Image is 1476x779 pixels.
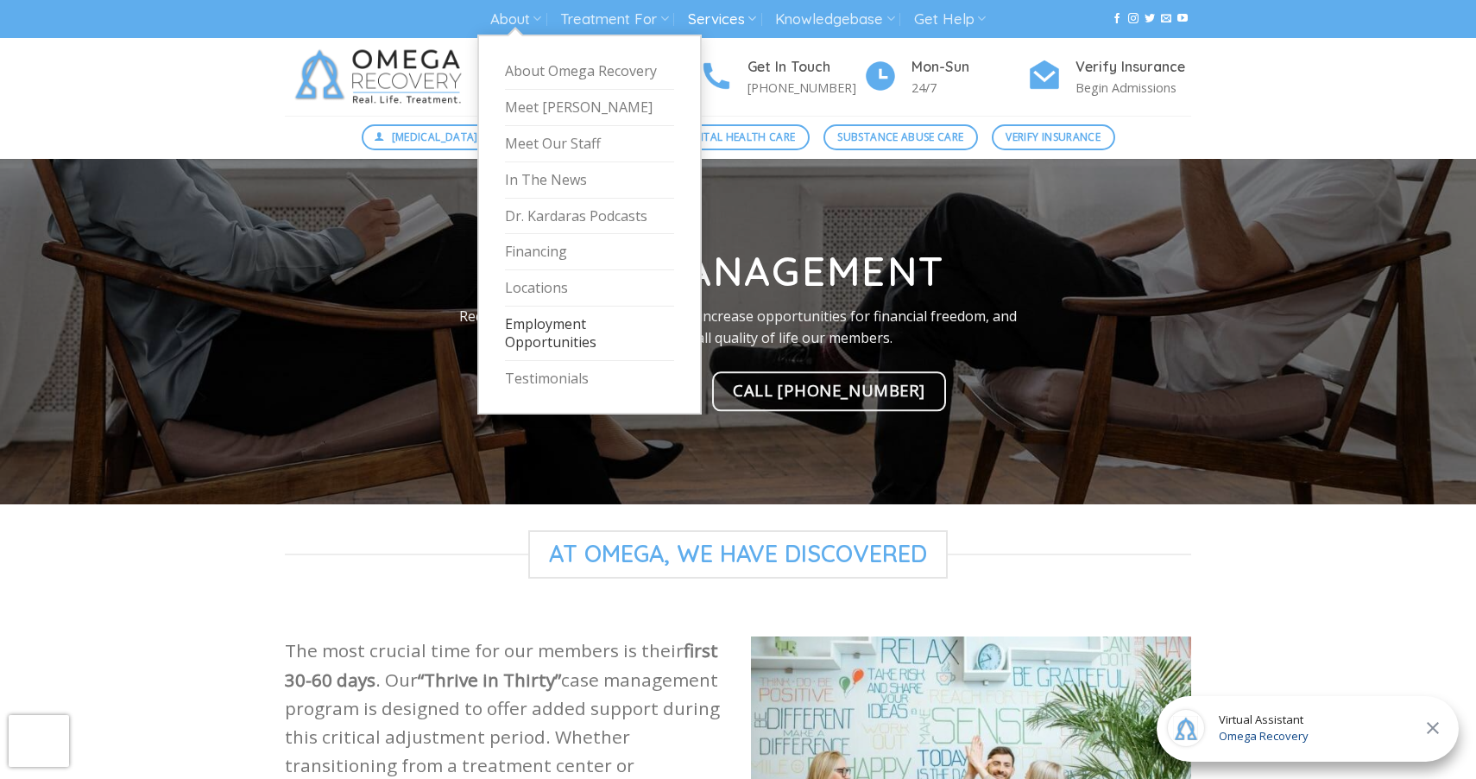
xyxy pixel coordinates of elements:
a: CALL [PHONE_NUMBER] [712,371,946,411]
a: About [490,3,541,35]
a: Follow on Twitter [1145,13,1155,25]
a: Verify Insurance Begin Admissions [1027,56,1191,98]
span: CALL [PHONE_NUMBER] [733,377,925,402]
a: Treatment For [560,3,668,35]
strong: “Thrive in Thirty” [418,668,561,692]
a: Meet Our Staff [505,126,674,162]
a: Follow on Facebook [1112,13,1122,25]
span: Substance Abuse Care [837,129,963,145]
p: Reduce the risk of [MEDICAL_DATA], increase opportunities for financial freedom, and enhance the ... [458,306,1018,350]
h4: Get In Touch [747,56,863,79]
span: Mental Health Care [681,129,795,145]
strong: Case Management [532,247,945,297]
a: Meet [PERSON_NAME] [505,90,674,126]
a: About Omega Recovery [505,54,674,90]
span: Verify Insurance [1006,129,1101,145]
p: 24/7 [911,78,1027,98]
a: Testimonials [505,361,674,396]
a: Follow on Instagram [1128,13,1139,25]
a: Follow on YouTube [1177,13,1188,25]
p: Begin Admissions [1075,78,1191,98]
a: Substance Abuse Care [823,124,978,150]
h4: Mon-Sun [911,56,1027,79]
a: Knowledgebase [775,3,894,35]
span: [MEDICAL_DATA] [392,129,478,145]
a: Financing [505,234,674,270]
a: In The News [505,162,674,199]
img: Omega Recovery [285,38,479,116]
a: Get In Touch [PHONE_NUMBER] [699,56,863,98]
a: Locations [505,270,674,307]
p: [PHONE_NUMBER] [747,78,863,98]
a: Dr. Kardaras Podcasts [505,199,674,235]
a: Verify Insurance [992,124,1115,150]
strong: first 30-60 days [285,638,718,691]
span: At Omega, We Have Discovered [528,530,948,579]
a: Mental Health Care [667,124,810,150]
a: Send us an email [1161,13,1171,25]
a: [MEDICAL_DATA] [362,124,493,150]
a: Services [688,3,756,35]
a: Employment Opportunities [505,307,674,361]
h4: Verify Insurance [1075,56,1191,79]
a: Get Help [914,3,986,35]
